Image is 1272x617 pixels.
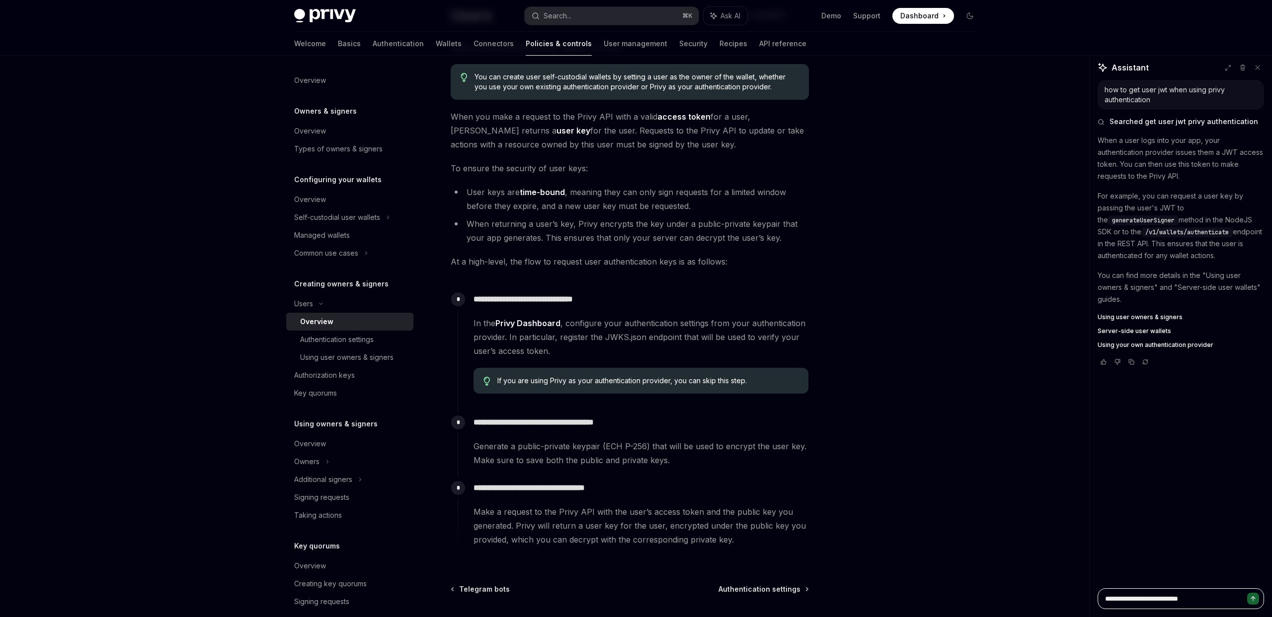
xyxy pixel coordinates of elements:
[294,74,326,86] div: Overview
[1098,270,1264,305] p: You can find more details in the "Using user owners & signers" and "Server-side user wallets" gui...
[294,387,337,399] div: Key quorums
[452,584,510,594] a: Telegram bots
[719,32,747,56] a: Recipes
[294,194,326,206] div: Overview
[900,11,939,21] span: Dashboard
[294,540,340,552] h5: Key quorums
[294,298,313,310] div: Users
[704,7,747,25] button: Ask AI
[759,32,806,56] a: API reference
[286,575,413,593] a: Creating key quorums
[1098,341,1213,349] span: Using your own authentication provider
[682,12,693,20] span: ⌘ K
[1098,135,1264,182] p: When a user logs into your app, your authentication provider issues them a JWT access token. You ...
[853,11,880,21] a: Support
[1098,117,1264,127] button: Searched get user jwt privy authentication
[286,191,413,208] a: Overview
[556,126,590,136] strong: user key
[474,505,808,547] span: Make a request to the Privy API with the user’s access token and the public key you generated. Pr...
[286,366,413,384] a: Authorization keys
[461,73,468,82] svg: Tip
[373,32,424,56] a: Authentication
[300,351,394,363] div: Using user owners & signers
[286,557,413,575] a: Overview
[1112,216,1175,224] span: generateUserSigner
[720,11,740,21] span: Ask AI
[294,491,349,503] div: Signing requests
[294,174,382,186] h5: Configuring your wallets
[1145,228,1229,236] span: /v1/wallets/authenticate
[1110,117,1258,127] span: Searched get user jwt privy authentication
[286,122,413,140] a: Overview
[483,377,490,386] svg: Tip
[294,125,326,137] div: Overview
[338,32,361,56] a: Basics
[286,71,413,89] a: Overview
[821,11,841,21] a: Demo
[286,331,413,348] a: Authentication settings
[451,161,809,175] span: To ensure the security of user keys:
[525,7,699,25] button: Search...⌘K
[604,32,667,56] a: User management
[300,316,333,328] div: Overview
[474,32,514,56] a: Connectors
[286,506,413,524] a: Taking actions
[1098,327,1264,335] a: Server-side user wallets
[526,32,592,56] a: Policies & controls
[300,334,374,345] div: Authentication settings
[294,560,326,572] div: Overview
[679,32,708,56] a: Security
[497,376,799,386] span: If you are using Privy as your authentication provider, you can skip this step.
[286,435,413,453] a: Overview
[544,10,571,22] div: Search...
[286,313,413,331] a: Overview
[1098,190,1264,262] p: For example, you can request a user key by passing the user's JWT to the method in the NodeJS SDK...
[962,8,978,24] button: Toggle dark mode
[294,369,355,381] div: Authorization keys
[1098,313,1264,321] a: Using user owners & signers
[1098,313,1183,321] span: Using user owners & signers
[475,72,799,92] span: You can create user self-custodial wallets by setting a user as the owner of the wallet, whether ...
[1112,62,1149,73] span: Assistant
[294,143,383,155] div: Types of owners & signers
[436,32,462,56] a: Wallets
[294,278,389,290] h5: Creating owners & signers
[294,418,378,430] h5: Using owners & signers
[286,348,413,366] a: Using user owners & signers
[451,217,809,245] li: When returning a user’s key, Privy encrypts the key under a public-private keypair that your app ...
[459,584,510,594] span: Telegram bots
[294,9,356,23] img: dark logo
[294,32,326,56] a: Welcome
[294,596,349,608] div: Signing requests
[657,112,711,122] strong: access token
[294,456,319,468] div: Owners
[294,438,326,450] div: Overview
[718,584,808,594] a: Authentication settings
[286,593,413,611] a: Signing requests
[286,488,413,506] a: Signing requests
[474,439,808,467] span: Generate a public-private keypair (ECH P-256) that will be used to encrypt the user key. Make sur...
[294,105,357,117] h5: Owners & signers
[451,110,809,151] span: When you make a request to the Privy API with a valid for a user, [PERSON_NAME] returns a for the...
[474,316,808,358] span: In the , configure your authentication settings from your authentication provider. In particular,...
[1105,85,1257,105] div: how to get user jwt when using privy authentication
[286,140,413,158] a: Types of owners & signers
[286,384,413,402] a: Key quorums
[286,226,413,244] a: Managed wallets
[294,474,352,485] div: Additional signers
[451,185,809,213] li: User keys are , meaning they can only sign requests for a limited window before they expire, and ...
[294,509,342,521] div: Taking actions
[294,578,367,590] div: Creating key quorums
[1098,327,1171,335] span: Server-side user wallets
[892,8,954,24] a: Dashboard
[718,584,800,594] span: Authentication settings
[520,187,565,197] strong: time-bound
[294,211,380,223] div: Self-custodial user wallets
[451,255,809,269] span: At a high-level, the flow to request user authentication keys is as follows:
[294,247,358,259] div: Common use cases
[294,229,350,241] div: Managed wallets
[1247,593,1259,605] button: Send message
[495,318,560,329] a: Privy Dashboard
[1098,341,1264,349] a: Using your own authentication provider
